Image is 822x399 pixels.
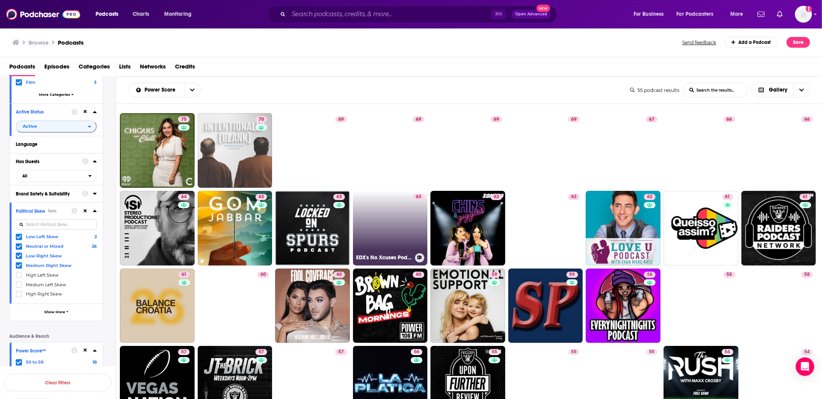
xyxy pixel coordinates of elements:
a: 61 [741,191,816,265]
span: Neutral or Mixed [26,244,64,249]
a: 58 [644,272,656,278]
a: 58 [664,269,738,343]
span: Charts [133,9,149,20]
a: 62 [430,191,505,265]
a: 63 [275,191,350,265]
a: 64 [178,194,190,200]
a: 60 [333,272,345,278]
a: 69 [491,116,502,122]
a: 60 [413,272,424,278]
span: 59 [570,271,575,279]
span: 18 [92,359,97,365]
span: 69 [416,116,421,124]
a: 62 [491,194,502,200]
span: 58 [647,271,652,279]
button: open menu [16,120,97,133]
a: 59 [430,269,505,343]
span: All [22,174,27,178]
span: For Business [634,9,664,20]
a: 62 [586,191,661,265]
span: Medium Left Skew [26,282,66,287]
span: 54 [725,348,730,356]
span: 2 [94,234,97,239]
button: Show profile menu [795,6,812,23]
span: 62 [494,193,499,201]
h2: Choose List sort [128,83,201,97]
button: Save [787,37,810,48]
span: 57 [259,348,264,356]
input: Search podcasts, credits, & more... [289,8,491,20]
a: 67 [586,113,661,188]
a: 62 [508,191,583,265]
div: Has Guests [16,159,77,164]
a: 75 [120,113,195,188]
span: 59 [492,271,497,279]
div: Language [16,142,92,147]
div: Search podcasts, credits, & more... [275,5,565,23]
a: 66 [664,113,738,188]
a: 63 [413,194,424,200]
button: open menu [184,83,200,97]
span: 66 [804,116,810,124]
a: 64 [120,191,195,265]
a: 63 [256,194,267,200]
a: Podcasts [9,60,35,76]
a: 70 [256,116,267,122]
div: Power Score™ [16,348,66,354]
button: open menu [159,8,202,20]
svg: Add a profile image [806,6,812,12]
span: 50 to 59 [26,359,44,365]
a: 61 [800,194,811,200]
span: Credits [175,60,195,76]
button: Political SkewBeta [16,206,71,215]
a: 70 [198,113,272,188]
span: 55 [571,348,577,356]
span: Logged in as tmarra [795,6,812,23]
div: Beta [48,209,57,214]
button: Choose View [751,83,810,97]
h3: Browse [29,39,49,46]
span: Low Right Skew [26,253,62,259]
button: Has Guests [16,157,82,166]
span: 69 [338,116,344,124]
a: Networks [140,60,166,76]
span: 3 [94,80,97,85]
span: 58 [727,271,732,279]
p: Audience & Reach [9,334,103,339]
span: 69 [571,116,577,124]
span: 57 [338,348,344,356]
button: open menu [129,87,184,93]
button: Clear Filters [4,374,112,391]
img: Podchaser - Follow, Share and Rate Podcasts [6,7,80,22]
div: Brand Safety & Suitability [16,191,77,197]
span: 55 [492,348,497,356]
span: Podcasts [96,9,118,20]
div: Open Intercom Messenger [796,357,814,376]
a: 57 [256,349,267,355]
a: 69 [508,113,583,188]
a: 67 [646,116,657,122]
span: 69 [494,116,499,124]
span: High Right Skew [26,291,62,297]
button: Power Score™ [16,346,71,355]
a: 62 [568,194,580,200]
a: Show notifications dropdown [774,8,786,21]
a: Episodes [44,60,69,76]
span: 62 [647,193,652,201]
span: Political Skew [16,209,45,214]
span: Film [26,80,35,85]
a: 69 [430,113,505,188]
span: 55 [649,348,654,356]
a: 69 [568,116,580,122]
button: open menu [725,8,753,20]
span: 64 [181,193,187,201]
span: Categories [79,60,110,76]
button: Active Status [16,107,71,117]
a: 63EDX's No Xcuses Podcast [353,191,428,265]
a: 56 [411,349,422,355]
a: 58 [724,272,735,278]
span: 60 [416,271,421,279]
